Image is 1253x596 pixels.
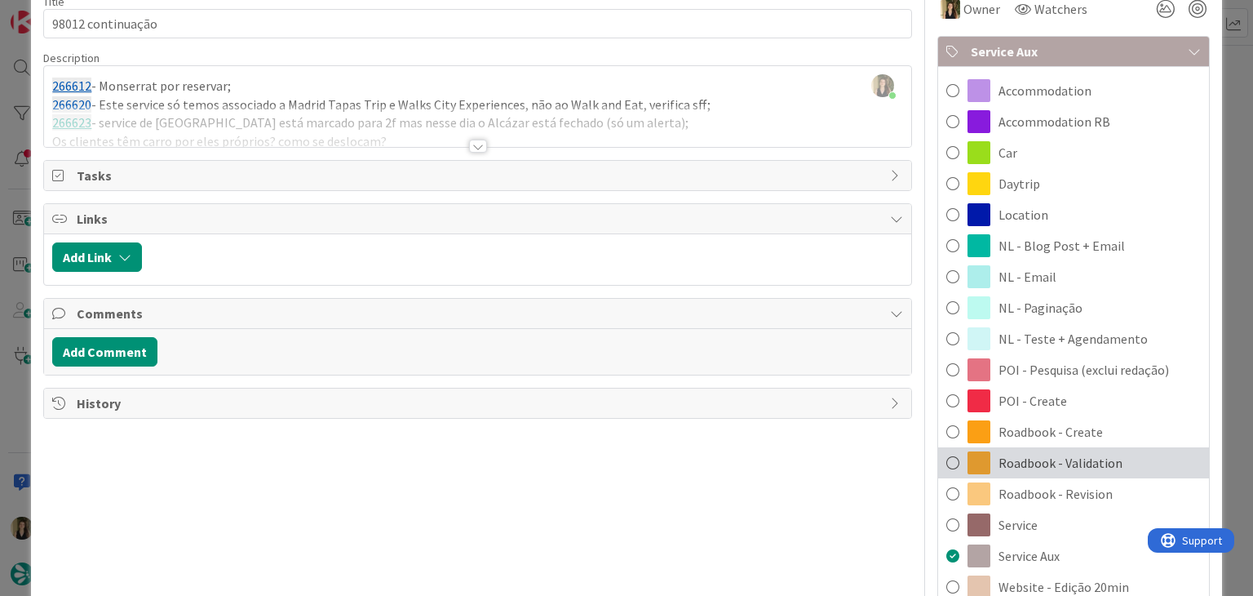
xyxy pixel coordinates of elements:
[998,546,1060,566] span: Service Aux
[871,74,894,97] img: C71RdmBlZ3pIy3ZfdYSH8iJ9DzqQwlfe.jpg
[34,2,74,22] span: Support
[998,298,1083,318] span: NL - Paginação
[998,205,1048,225] span: Location
[52,78,91,94] a: 266612
[998,329,1148,349] span: NL - Teste + Agendamento
[998,81,1091,100] span: Accommodation
[998,515,1038,535] span: Service
[971,42,1180,61] span: Service Aux
[998,360,1169,380] span: POI - Pesquisa (exclui redação)
[998,143,1017,162] span: Car
[998,267,1056,287] span: NL - Email
[77,209,881,229] span: Links
[998,453,1122,473] span: Roadbook - Validation
[998,422,1103,442] span: Roadbook - Create
[52,96,902,114] p: - Este service só temos associado a Madrid Tapas Trip e Walks City Experiences, não ao Walk and E...
[998,112,1110,131] span: Accommodation RB
[43,51,100,65] span: Description
[52,337,157,367] button: Add Comment
[77,166,881,185] span: Tasks
[998,484,1113,504] span: Roadbook - Revision
[52,77,902,96] p: - Monserrat por reservar;
[998,174,1040,193] span: Daytrip
[77,304,881,323] span: Comments
[77,394,881,413] span: History
[52,242,142,272] button: Add Link
[52,96,91,113] span: 266620
[43,9,911,38] input: type card name here...
[998,236,1125,256] span: NL - Blog Post + Email
[998,391,1067,411] span: POI - Create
